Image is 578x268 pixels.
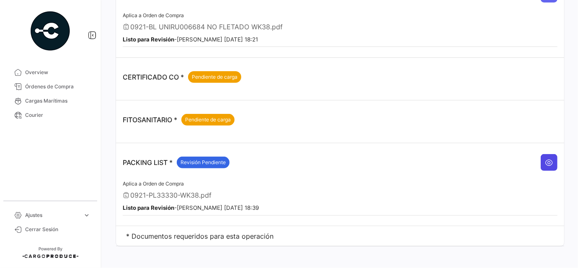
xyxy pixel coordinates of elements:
[25,83,90,90] span: Órdenes de Compra
[130,23,283,31] span: 0921-BL UNIRU006684 NO FLETADO WK38.pdf
[181,159,226,166] span: Revisión Pendiente
[116,226,564,246] td: * Documentos requeridos para esta operación
[123,36,174,43] b: Listo para Revisión
[130,191,212,199] span: 0921-PL33330-WK38.pdf
[123,12,184,18] span: Aplica a Orden de Compra
[123,36,258,43] small: - [PERSON_NAME] [DATE] 18:21
[83,211,90,219] span: expand_more
[7,80,94,94] a: Órdenes de Compra
[25,111,90,119] span: Courier
[192,73,237,81] span: Pendiente de carga
[25,69,90,76] span: Overview
[7,65,94,80] a: Overview
[7,94,94,108] a: Cargas Marítimas
[25,97,90,105] span: Cargas Marítimas
[123,71,241,83] p: CERTIFICADO CO *
[7,108,94,122] a: Courier
[185,116,231,124] span: Pendiente de carga
[123,114,235,126] p: FITOSANITARIO *
[123,180,184,187] span: Aplica a Orden de Compra
[29,10,71,52] img: powered-by.png
[123,204,174,211] b: Listo para Revisión
[25,211,80,219] span: Ajustes
[123,157,230,168] p: PACKING LIST *
[25,226,90,233] span: Cerrar Sesión
[123,204,259,211] small: - [PERSON_NAME] [DATE] 18:39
